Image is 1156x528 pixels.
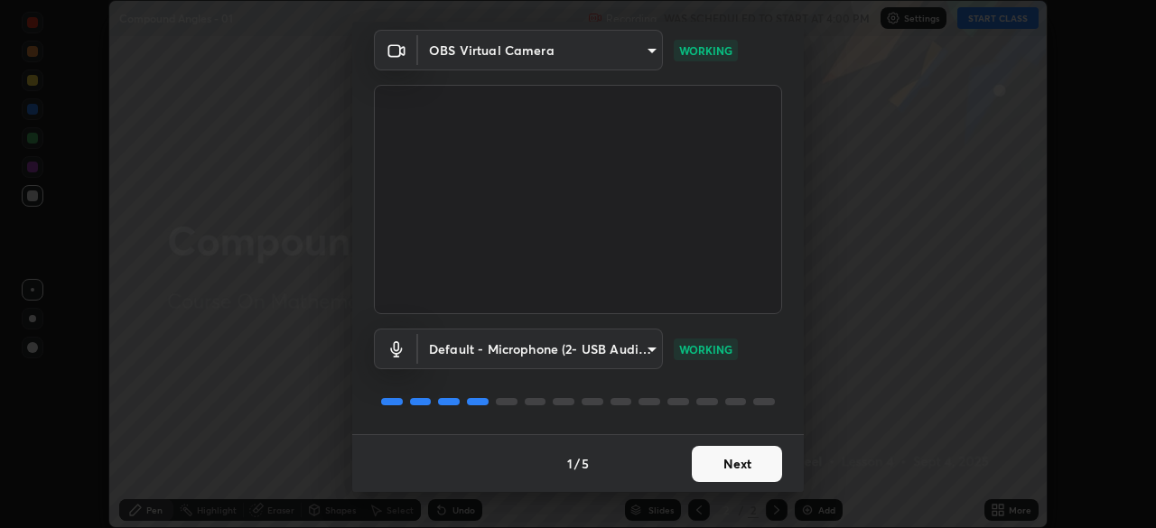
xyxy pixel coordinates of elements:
h4: 5 [582,454,589,473]
div: OBS Virtual Camera [418,329,663,369]
p: WORKING [679,42,732,59]
h4: 1 [567,454,573,473]
p: WORKING [679,341,732,357]
button: Next [692,446,782,482]
h4: / [574,454,580,473]
div: OBS Virtual Camera [418,30,663,70]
